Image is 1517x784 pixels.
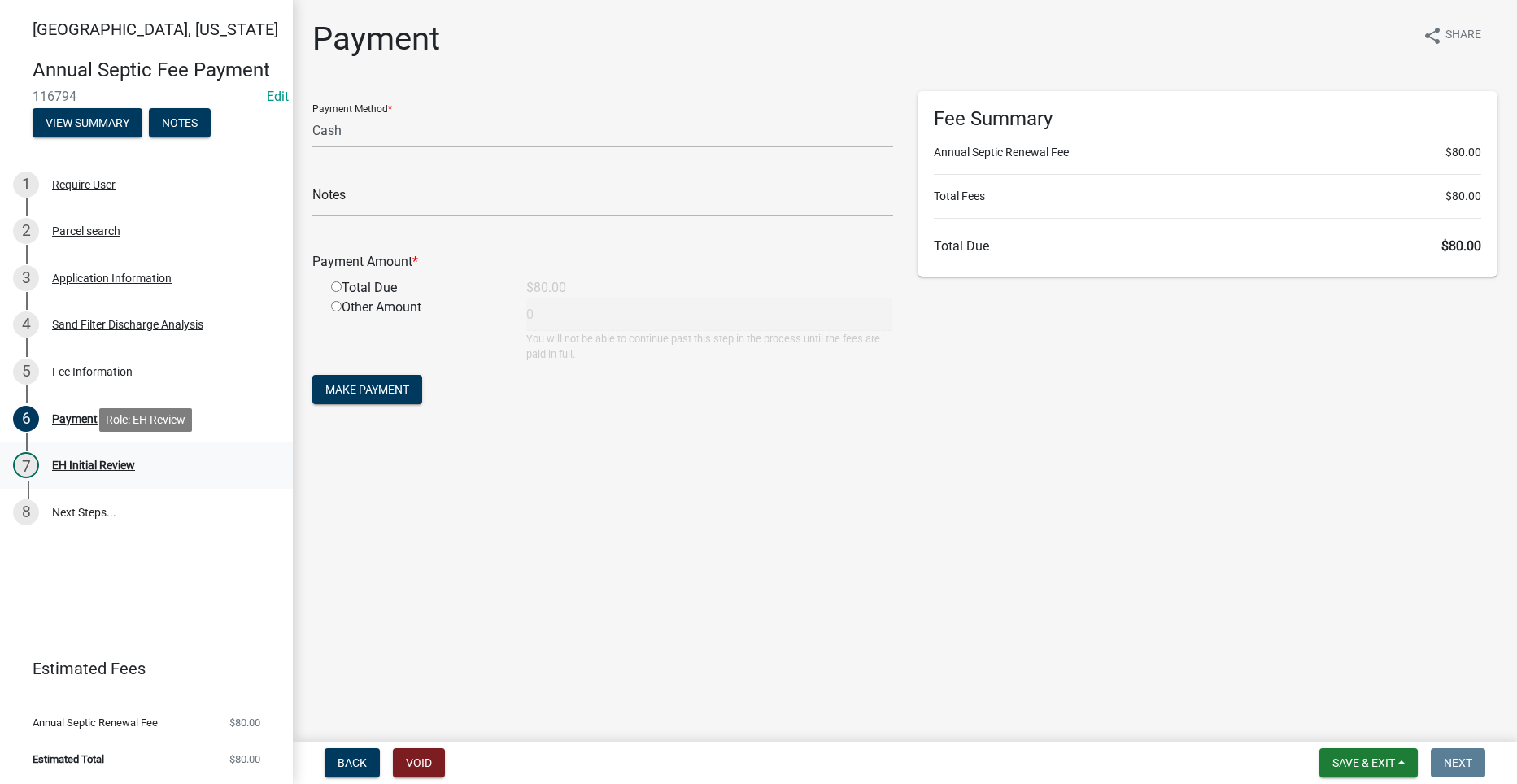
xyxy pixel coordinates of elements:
button: Save & Exit [1319,748,1418,777]
h4: Annual Septic Fee Payment [33,59,280,82]
div: Application Information [52,272,172,284]
button: Void [393,748,445,777]
li: Total Fees [934,188,1482,205]
div: 6 [13,406,39,432]
span: Estimated Total [33,754,104,764]
div: 8 [13,499,39,525]
div: Total Due [319,278,514,298]
a: Estimated Fees [13,652,267,685]
div: Role: EH Review [99,408,192,432]
span: $80.00 [229,754,260,764]
button: Notes [149,108,211,137]
div: 4 [13,311,39,338]
span: Make Payment [325,383,409,396]
i: share [1423,26,1442,46]
li: Annual Septic Renewal Fee [934,144,1482,161]
span: Back [338,756,367,769]
button: Back [325,748,380,777]
div: Payment Amount [300,252,905,272]
span: Next [1444,756,1472,769]
button: shareShare [1410,20,1494,51]
span: 116794 [33,89,260,104]
div: 7 [13,452,39,478]
h6: Fee Summary [934,107,1482,131]
button: View Summary [33,108,142,137]
div: 2 [13,218,39,244]
wm-modal-confirm: Summary [33,117,142,130]
div: Other Amount [319,298,514,362]
span: Share [1445,26,1481,46]
h6: Total Due [934,238,1482,254]
span: $80.00 [1445,144,1481,161]
button: Next [1431,748,1485,777]
div: 5 [13,359,39,385]
span: Save & Exit [1332,756,1395,769]
div: Fee Information [52,366,133,377]
span: $80.00 [229,717,260,728]
div: Payment [52,413,98,425]
div: Sand Filter Discharge Analysis [52,319,203,330]
div: 3 [13,265,39,291]
wm-modal-confirm: Notes [149,117,211,130]
wm-modal-confirm: Edit Application Number [267,89,289,104]
h1: Payment [312,20,440,59]
div: Require User [52,179,116,190]
span: $80.00 [1441,238,1481,254]
span: Annual Septic Renewal Fee [33,717,158,728]
button: Make Payment [312,375,422,404]
div: Parcel search [52,225,120,237]
span: [GEOGRAPHIC_DATA], [US_STATE] [33,20,278,39]
span: $80.00 [1445,188,1481,205]
div: EH Initial Review [52,460,135,471]
a: Edit [267,89,289,104]
div: 1 [13,172,39,198]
